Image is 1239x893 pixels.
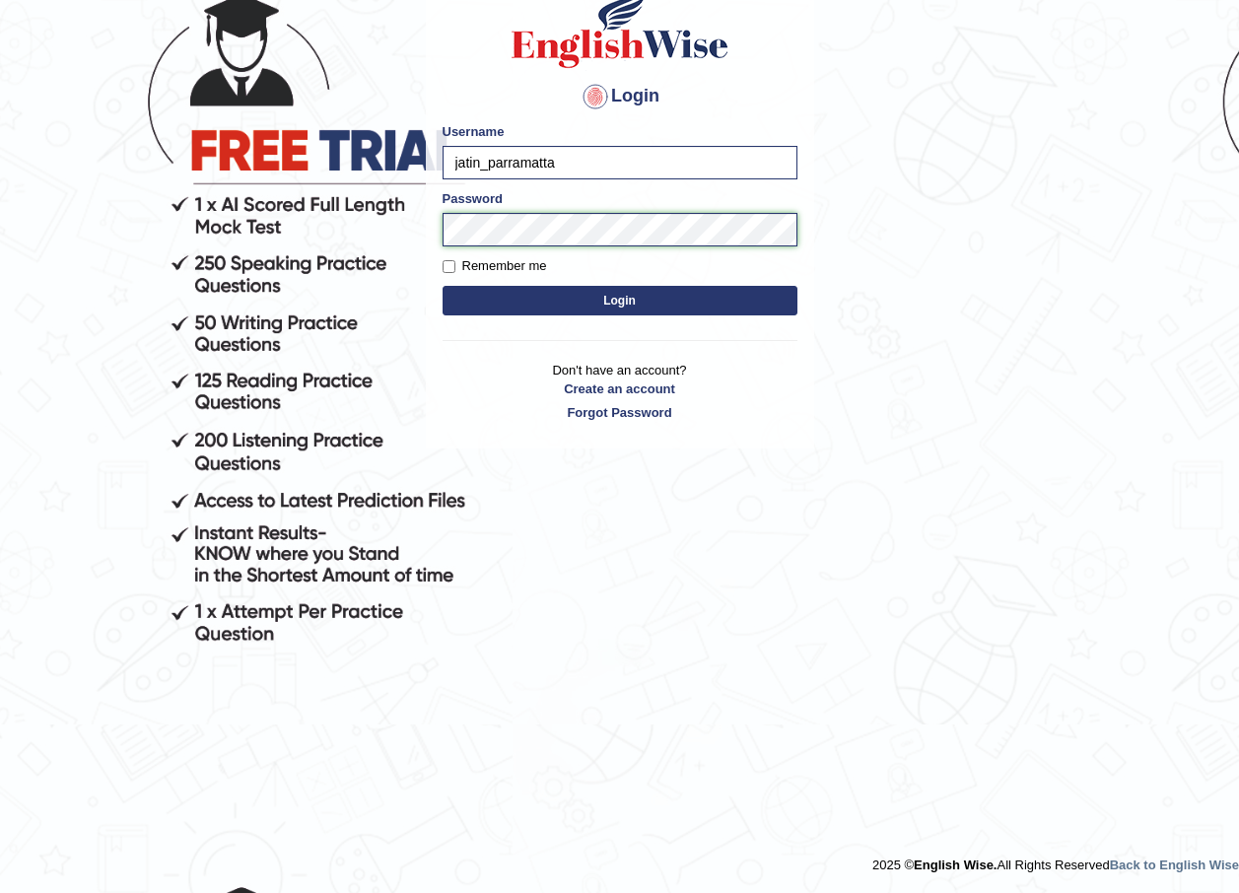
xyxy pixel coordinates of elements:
[443,286,797,315] button: Login
[1110,858,1239,872] a: Back to English Wise
[872,846,1239,874] div: 2025 © All Rights Reserved
[443,189,503,208] label: Password
[914,858,997,872] strong: English Wise.
[443,122,505,141] label: Username
[443,256,547,276] label: Remember me
[443,379,797,398] a: Create an account
[443,260,455,273] input: Remember me
[443,361,797,422] p: Don't have an account?
[443,81,797,112] h4: Login
[443,403,797,422] a: Forgot Password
